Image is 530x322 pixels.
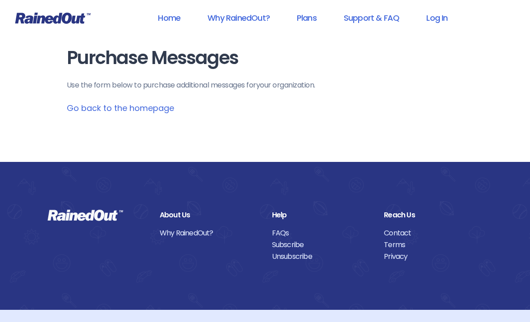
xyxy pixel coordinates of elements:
[146,8,192,28] a: Home
[272,239,371,251] a: Subscribe
[285,8,328,28] a: Plans
[415,8,459,28] a: Log In
[196,8,281,28] a: Why RainedOut?
[332,8,411,28] a: Support & FAQ
[384,239,483,251] a: Terms
[272,209,371,221] div: Help
[384,209,483,221] div: Reach Us
[160,227,258,239] a: Why RainedOut?
[272,251,371,262] a: Unsubscribe
[67,102,174,114] a: Go back to the homepage
[384,251,483,262] a: Privacy
[160,209,258,221] div: About Us
[67,48,464,68] h1: Purchase Messages
[384,227,483,239] a: Contact
[272,227,371,239] a: FAQs
[67,80,464,91] p: Use the form below to purchase additional messages for your organization .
